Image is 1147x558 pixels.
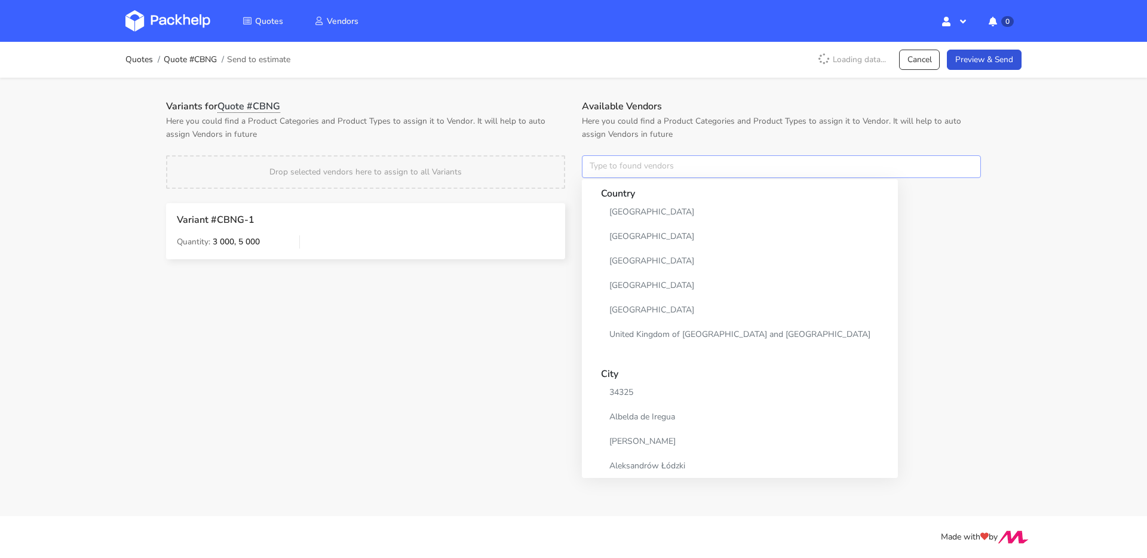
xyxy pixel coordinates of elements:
button: 0 [979,10,1022,32]
span: Send to estimate [227,55,290,65]
h1: Variants for [166,100,565,112]
input: Type to found vendors [582,155,981,178]
h1: Available Vendors [582,100,981,112]
strong: Country [601,179,879,201]
div: Drop selected vendors here to assign to all Variants [166,155,565,189]
a: Quotes [228,10,298,32]
a: [GEOGRAPHIC_DATA] [601,201,879,223]
span: Quote #CBNG [217,100,280,113]
span: Quotes [255,16,283,27]
a: United Kingdom of [GEOGRAPHIC_DATA] and [GEOGRAPHIC_DATA] [601,323,879,345]
p: Here you could find a Product Categories and Product Types to assign it to Vendor. It will help t... [166,115,565,141]
p: Here you could find a Product Categories and Product Types to assign it to Vendor. It will help t... [582,115,981,141]
span: Vendors [327,16,358,27]
a: Quotes [125,55,153,65]
p: Quantity: [177,235,291,249]
a: [PERSON_NAME] [601,430,879,452]
a: Preview & Send [947,50,1022,70]
span: 5 000 [238,236,260,247]
div: Made with by [110,531,1037,544]
span: 0 [1001,16,1014,27]
a: [GEOGRAPHIC_DATA] [601,274,879,296]
a: [GEOGRAPHIC_DATA] [601,250,879,272]
a: Vendors [300,10,373,32]
a: [GEOGRAPHIC_DATA] [601,225,879,247]
a: [GEOGRAPHIC_DATA] [601,299,879,321]
span: 3 000, [213,236,236,247]
h3: Variant #CBNG-1 [177,214,423,226]
img: Move Closer [998,531,1029,544]
a: 34325 [601,381,879,403]
a: Albelda de Iregua [601,406,879,428]
img: Dashboard [125,10,210,32]
nav: breadcrumb [125,48,290,72]
a: Cancel [899,50,940,70]
strong: City [601,360,879,381]
p: Loading data... [811,50,892,70]
a: Aleksandrów Łódzki [601,455,879,477]
a: Quote #CBNG [164,55,217,65]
